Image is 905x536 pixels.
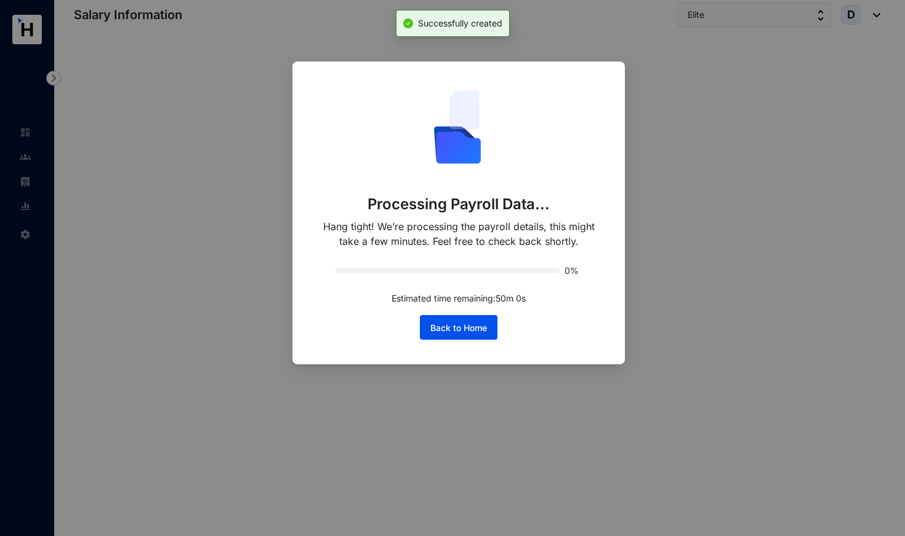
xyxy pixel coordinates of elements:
[430,322,487,334] span: Back to Home
[392,292,526,305] p: Estimated time remaining: 50 m 0 s
[368,194,550,214] p: Processing Payroll Data...
[317,219,600,249] p: Hang tight! We’re processing the payroll details, this might take a few minutes. Feel free to che...
[420,315,497,340] button: Back to Home
[418,18,502,28] span: Successfully created
[565,266,582,275] span: 0%
[403,18,413,28] span: check-circle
